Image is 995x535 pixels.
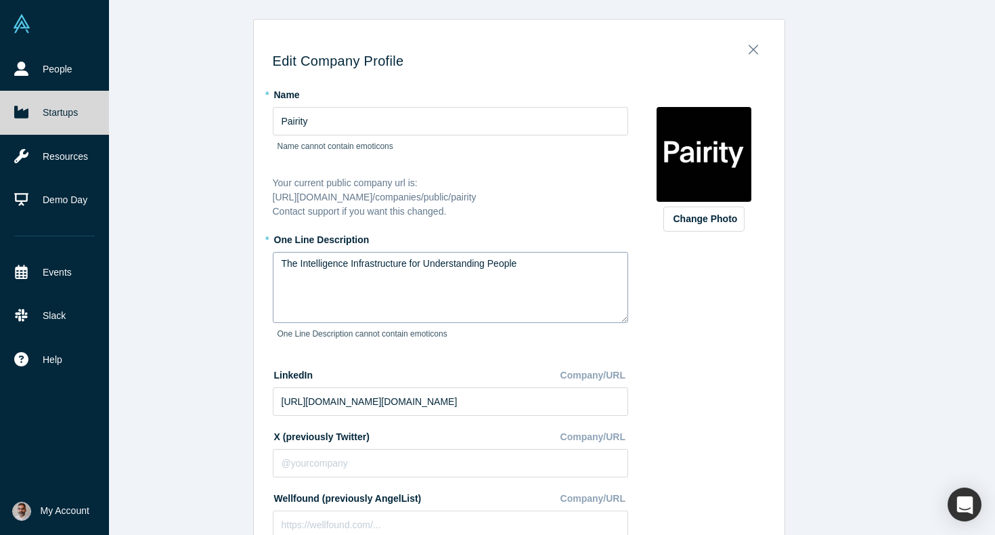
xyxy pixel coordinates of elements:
img: Profile company default [657,107,751,202]
input: @yourcompany [273,449,628,477]
h3: Edit Company Profile [273,53,766,69]
label: LinkedIn [273,364,313,383]
img: Alchemist Vault Logo [12,14,31,33]
p: One Line Description cannot contain emoticons [278,328,623,340]
div: Company/URL [560,425,628,449]
label: X (previously Twitter) [273,425,370,444]
span: My Account [41,504,89,518]
p: Name cannot contain emoticons [278,140,623,152]
input: https://linkedin.com/company/yourcompany [273,387,628,416]
button: My Account [12,502,89,521]
span: Help [43,353,62,367]
textarea: The Intelligence Infrastructure for Understanding People [273,252,628,323]
label: One Line Description [273,228,628,247]
button: Close [739,37,768,56]
button: Change Photo [663,207,745,232]
div: Your current public company url is: [URL][DOMAIN_NAME] /companies/public/pairity Contact support ... [273,176,628,219]
div: Company/URL [560,364,628,387]
img: Gotam Bhardwaj's Account [12,502,31,521]
label: Wellfound (previously AngelList) [273,487,422,506]
label: Name [273,83,628,102]
div: Company/URL [560,487,628,511]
